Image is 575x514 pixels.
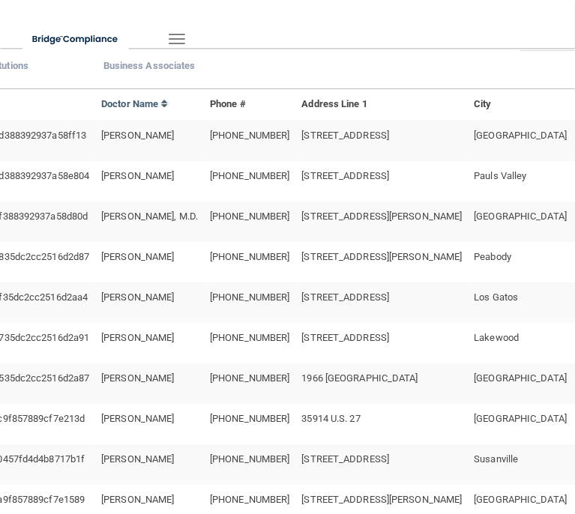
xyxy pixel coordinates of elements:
[101,453,174,465] span: [PERSON_NAME]
[302,332,390,343] span: [STREET_ADDRESS]
[474,211,567,222] span: [GEOGRAPHIC_DATA]
[474,372,567,384] span: [GEOGRAPHIC_DATA]
[101,494,174,505] span: [PERSON_NAME]
[302,211,463,222] span: [STREET_ADDRESS][PERSON_NAME]
[474,332,519,343] span: Lakewood
[204,89,295,120] th: Phone #
[302,170,390,181] span: [STREET_ADDRESS]
[101,251,174,262] span: [PERSON_NAME]
[474,453,518,465] span: Susanville
[101,170,174,181] span: [PERSON_NAME]
[302,413,361,424] span: 35914 U.S. 27
[210,251,289,262] span: [PHONE_NUMBER]
[22,24,129,55] img: bridge_compliance_login_screen.278c3ca4.svg
[101,291,174,303] span: [PERSON_NAME]
[302,372,418,384] span: 1966 [GEOGRAPHIC_DATA]
[302,494,463,505] span: [STREET_ADDRESS][PERSON_NAME]
[296,89,469,120] th: Address Line 1
[210,291,289,303] span: [PHONE_NUMBER]
[302,251,463,262] span: [STREET_ADDRESS][PERSON_NAME]
[101,211,198,222] span: [PERSON_NAME], M.D.
[302,130,390,141] span: [STREET_ADDRESS]
[210,413,289,424] span: [PHONE_NUMBER]
[474,170,526,181] span: Pauls Valley
[474,251,511,262] span: Peabody
[210,332,289,343] span: [PHONE_NUMBER]
[500,438,557,495] iframe: Drift Widget Chat Controller
[474,494,567,505] span: [GEOGRAPHIC_DATA]
[474,130,567,141] span: [GEOGRAPHIC_DATA]
[468,89,573,120] th: City
[101,130,174,141] span: [PERSON_NAME]
[210,453,289,465] span: [PHONE_NUMBER]
[474,291,518,303] span: Los Gatos
[210,130,289,141] span: [PHONE_NUMBER]
[210,170,289,181] span: [PHONE_NUMBER]
[101,98,169,109] a: Doctor Name
[101,413,174,424] span: [PERSON_NAME]
[66,57,232,79] li: Business Associate
[210,494,289,505] span: [PHONE_NUMBER]
[474,413,567,424] span: [GEOGRAPHIC_DATA]
[210,211,289,222] span: [PHONE_NUMBER]
[101,372,174,384] span: [PERSON_NAME]
[302,453,390,465] span: [STREET_ADDRESS]
[210,372,289,384] span: [PHONE_NUMBER]
[101,332,174,343] span: [PERSON_NAME]
[302,291,390,303] span: [STREET_ADDRESS]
